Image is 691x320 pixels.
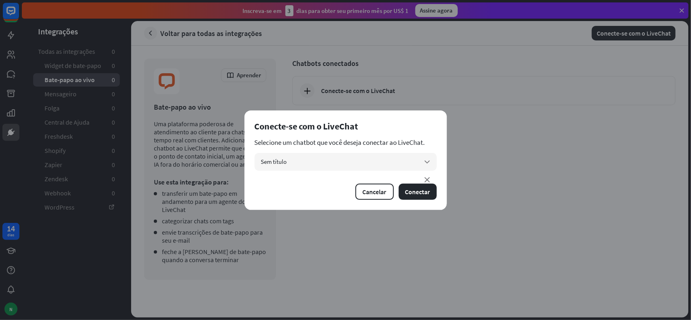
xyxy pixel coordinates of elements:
font: seta para baixo [423,175,432,184]
font: Sem título [261,158,287,165]
font: Cancelar [363,188,387,196]
font: Conectar [405,188,430,196]
font: Conecte-se com o LiveChat [255,121,358,132]
font: Selecione um chatbot que você deseja conectar ao LiveChat. [255,138,425,147]
button: Abra o widget de bate-papo do LiveChat [6,3,31,28]
button: Conectar [399,184,437,200]
button: Cancelar [355,184,394,200]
